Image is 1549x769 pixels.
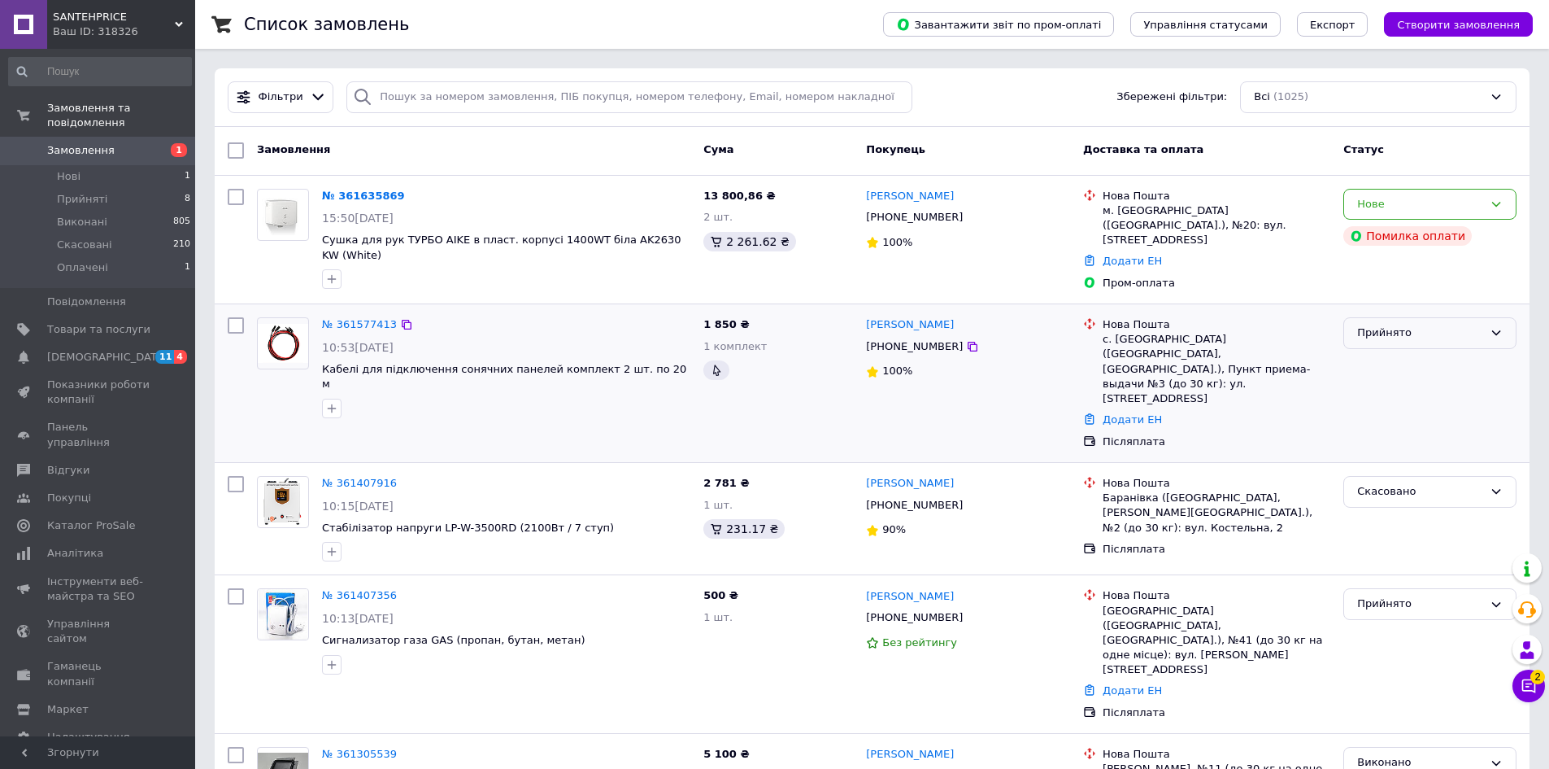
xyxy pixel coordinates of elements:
[47,295,126,309] span: Повідомлення
[47,617,150,646] span: Управління сайтом
[703,477,749,489] span: 2 781 ₴
[703,232,796,251] div: 2 261.62 ₴
[57,192,107,207] span: Прийняті
[174,350,187,364] span: 4
[53,10,175,24] span: SANTEHPRICE
[258,194,308,235] img: Фото товару
[703,519,785,539] div: 231.17 ₴
[1103,684,1162,697] a: Додати ЕН
[866,499,963,511] span: [PHONE_NUMBER]
[47,546,103,561] span: Аналітика
[703,143,733,155] span: Cума
[322,212,394,225] span: 15:50[DATE]
[866,211,963,223] span: [PHONE_NUMBER]
[866,611,963,623] span: [PHONE_NUMBER]
[1343,226,1472,246] div: Помилка оплати
[1357,483,1483,500] div: Скасовано
[257,317,309,369] a: Фото товару
[257,476,309,528] a: Фото товару
[866,317,954,333] a: [PERSON_NAME]
[1357,596,1483,613] div: Прийнято
[1116,90,1227,105] span: Збережені фільтри:
[322,612,394,625] span: 10:13[DATE]
[883,12,1114,37] button: Завантажити звіт по пром-оплаті
[185,260,190,275] span: 1
[882,523,906,535] span: 90%
[866,476,954,492] a: [PERSON_NAME]
[258,477,308,527] img: Фото товару
[1103,276,1330,291] div: Пром-оплата
[1103,747,1330,762] div: Нова Пошта
[1273,90,1308,103] span: (1025)
[703,589,738,601] span: 500 ₴
[703,190,775,202] span: 13 800,86 ₴
[173,215,190,229] span: 805
[185,192,190,207] span: 8
[322,477,397,489] a: № 361407916
[882,236,912,248] span: 100%
[47,322,150,337] span: Товари та послуги
[47,702,89,717] span: Маркет
[57,215,107,229] span: Виконані
[322,634,585,646] a: Сигнализатор газа GAS (пропан, бутан, метан)
[57,260,108,275] span: Оплачені
[47,143,115,158] span: Замовлення
[322,748,397,760] a: № 361305539
[866,189,954,204] a: [PERSON_NAME]
[866,589,954,605] a: [PERSON_NAME]
[47,463,89,478] span: Відгуки
[1357,196,1483,213] div: Нове
[1083,143,1203,155] span: Доставка та оплата
[47,518,135,533] span: Каталог ProSale
[322,500,394,513] span: 10:15[DATE]
[47,101,195,130] span: Замовлення та повідомлення
[1512,670,1545,702] button: Чат з покупцем2
[1310,19,1355,31] span: Експорт
[1297,12,1368,37] button: Експорт
[1343,143,1384,155] span: Статус
[866,143,925,155] span: Покупець
[1103,706,1330,720] div: Післяплата
[257,143,330,155] span: Замовлення
[1368,18,1533,30] a: Створити замовлення
[1143,19,1268,31] span: Управління статусами
[1530,670,1545,684] span: 2
[57,169,80,184] span: Нові
[1397,19,1520,31] span: Створити замовлення
[1103,332,1330,406] div: с. [GEOGRAPHIC_DATA] ([GEOGRAPHIC_DATA], [GEOGRAPHIC_DATA].), Пункт приема-выдачи №3 (до 30 кг): ...
[322,522,614,534] a: Стабілізатор напруги LP-W-3500RD (2100Вт / 7 ступ)
[53,24,195,39] div: Ваш ID: 318326
[322,234,681,261] a: Сушка для рук ТУРБО AIKE в пласт. корпусі 1400WT біла AK2630 KW (White)
[322,341,394,354] span: 10:53[DATE]
[1103,189,1330,203] div: Нова Пошта
[1103,317,1330,332] div: Нова Пошта
[259,90,303,105] span: Фільтри
[257,189,309,241] a: Фото товару
[8,57,192,86] input: Пошук
[866,747,954,762] a: [PERSON_NAME]
[703,211,733,223] span: 2 шт.
[322,589,397,601] a: № 361407356
[322,318,397,330] a: № 361577413
[1103,255,1162,267] a: Додати ЕН
[47,378,150,407] span: Показники роботи компанії
[47,575,150,604] span: Інструменти веб-майстра та SEO
[1103,413,1162,426] a: Додати ЕН
[896,17,1101,32] span: Завантажити звіт по пром-оплаті
[1103,476,1330,491] div: Нова Пошта
[47,350,168,365] span: [DEMOGRAPHIC_DATA]
[173,238,190,252] span: 210
[703,499,733,511] span: 1 шт.
[185,169,190,184] span: 1
[882,636,957,649] span: Без рейтингу
[1130,12,1281,37] button: Управління статусами
[47,491,91,505] span: Покупці
[1103,203,1330,248] div: м. [GEOGRAPHIC_DATA] ([GEOGRAPHIC_DATA].), №20: вул. [STREET_ADDRESS]
[1357,325,1483,342] div: Прийнято
[47,730,130,745] span: Налаштування
[703,318,749,330] span: 1 850 ₴
[47,659,150,688] span: Гаманець компанії
[866,340,963,352] span: [PHONE_NUMBER]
